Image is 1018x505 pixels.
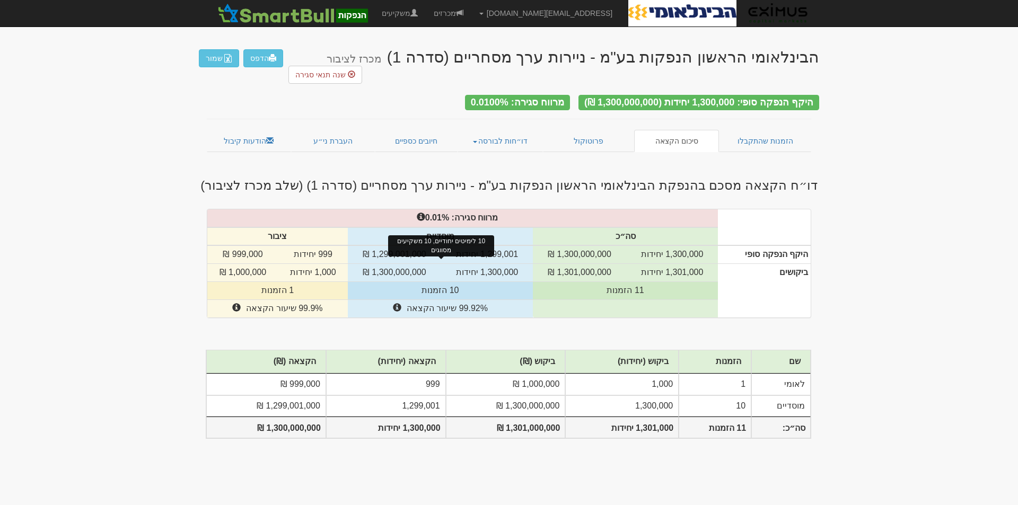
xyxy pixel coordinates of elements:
td: 1,300,000,000 ₪ [533,245,626,263]
a: הזמנות שהתקבלו [719,130,811,152]
td: 999 [326,374,446,395]
a: הדפס [243,49,283,67]
td: 10 [679,395,751,417]
td: 1,000 יחידות [278,264,348,282]
div: מרווח סגירה: 0.0100% [465,95,570,110]
small: מכרז לציבור [327,53,381,65]
td: 1,300,000 יחידות [626,245,718,263]
th: סה״כ [533,227,718,246]
td: 11 הזמנות [533,282,718,300]
td: 999,000 ₪ [206,374,326,395]
a: הודעות קיבול [207,130,291,152]
span: שנה תנאי סגירה [295,70,346,79]
td: 1,299,001,000 ₪ [206,395,326,417]
td: 1 [679,374,751,395]
div: 10 לימיטים יחודיים, 10 משקיעים מסווגים [388,235,494,256]
th: ביקוש (יחידות) [565,350,679,374]
th: 1,301,000 יחידות [565,417,679,438]
th: שם [751,350,811,374]
div: הבינלאומי הראשון הנפקות בע"מ - ניירות ערך מסחריים (סדרה 1) [327,48,819,66]
a: סיכום הקצאה [634,130,719,152]
td: 999,000 ₪ [207,245,278,263]
td: 1,300,000,000 ₪ [446,395,566,417]
td: 1,301,000,000 ₪ [533,264,626,282]
th: סה״כ: [751,417,811,438]
td: 1,301,000 יחידות [626,264,718,282]
td: 1,300,000,000 ₪ [348,264,441,282]
th: הקצאה (יחידות) [326,350,446,374]
th: ביקוש (₪) [446,350,566,374]
th: 11 הזמנות [679,417,751,438]
td: לאומי [751,374,811,395]
th: מוסדיים [348,227,533,246]
td: 1,300,000 יחידות [441,264,533,282]
th: 1,300,000,000 ₪ [206,417,326,438]
th: ציבור [207,227,348,246]
td: 1,000 [565,374,679,395]
td: 1,299,001,000 ₪ [348,245,441,263]
td: מוסדיים [751,395,811,417]
td: 99.92% שיעור הקצאה [348,300,533,317]
h3: דו״ח הקצאה מסכם בהנפקת הבינלאומי הראשון הנפקות בע"מ - ניירות ערך מסחריים (סדרה 1) (שלב מכרז לציבור) [199,179,819,192]
th: היקף הנפקה סופי [718,245,811,263]
img: SmartBull Logo [215,3,371,24]
div: % [202,212,723,224]
th: הקצאה (₪) [206,350,326,374]
img: excel-file-white.png [224,54,232,63]
a: דו״חות לבורסה [458,130,543,152]
td: 1,000,000 ₪ [207,264,278,282]
button: שנה תנאי סגירה [288,66,362,84]
td: 1,299,001 [326,395,446,417]
a: חיובים כספיים [375,130,458,152]
td: 999 יחידות [278,245,348,263]
td: 1 הזמנות [207,282,348,300]
th: הזמנות [679,350,751,374]
td: 1,300,000 [565,395,679,417]
a: העברת ני״ע [291,130,375,152]
th: 1,301,000,000 ₪ [446,417,566,438]
td: 10 הזמנות [348,282,533,300]
td: 99.9% שיעור הקצאה [207,300,348,317]
th: 1,300,000 יחידות [326,417,446,438]
span: 0.01 [425,213,442,222]
strong: מרווח סגירה: [452,213,498,222]
div: היקף הנפקה סופי: 1,300,000 יחידות (1,300,000,000 ₪) [578,95,819,110]
td: 1,000,000 ₪ [446,374,566,395]
button: שמור [199,49,239,67]
a: פרוטוקול [543,130,634,152]
th: ביקושים [718,264,811,317]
